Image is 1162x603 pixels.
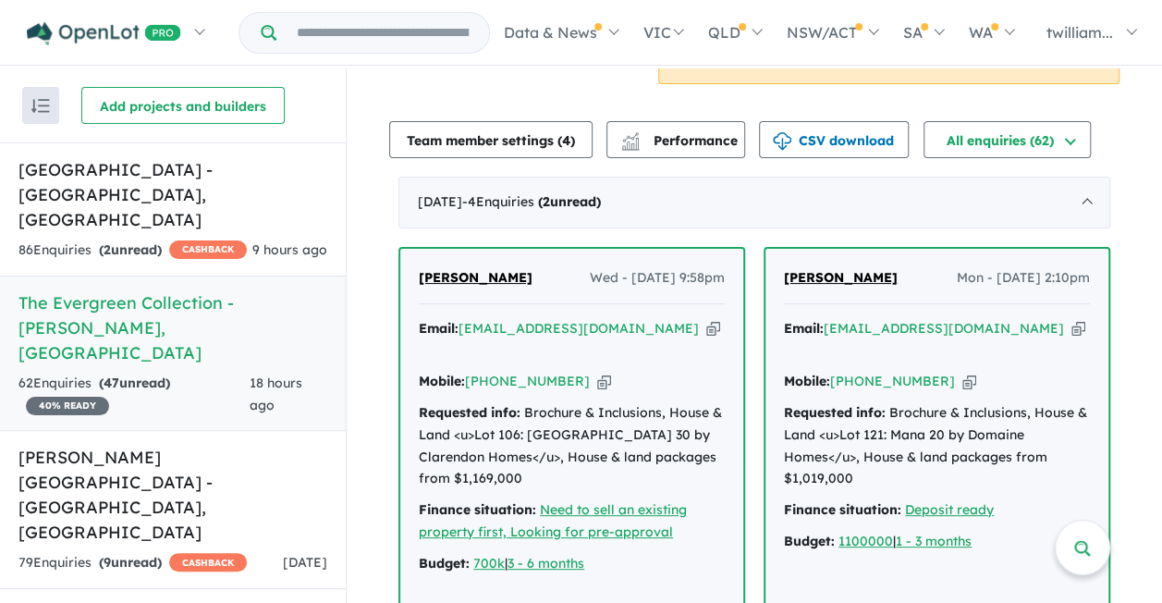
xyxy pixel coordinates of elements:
[459,320,699,337] a: [EMAIL_ADDRESS][DOMAIN_NAME]
[280,13,485,53] input: Try estate name, suburb, builder or developer
[590,267,725,289] span: Wed - [DATE] 9:58pm
[104,375,119,391] span: 47
[419,555,470,572] strong: Budget:
[824,320,1064,337] a: [EMAIL_ADDRESS][DOMAIN_NAME]
[18,552,247,574] div: 79 Enquir ies
[923,121,1091,158] button: All enquiries (62)
[606,121,745,158] button: Performance
[419,404,520,421] strong: Requested info:
[104,554,111,571] span: 9
[27,22,181,45] img: Openlot PRO Logo White
[784,501,901,518] strong: Finance situation:
[706,319,720,338] button: Copy
[419,373,465,389] strong: Mobile:
[31,99,50,113] img: sort.svg
[962,372,976,391] button: Copy
[419,320,459,337] strong: Email:
[419,269,532,286] span: [PERSON_NAME]
[99,375,170,391] strong: ( unread)
[905,501,994,518] a: Deposit ready
[18,373,250,417] div: 62 Enquir ies
[18,290,327,365] h5: The Evergreen Collection - [PERSON_NAME] , [GEOGRAPHIC_DATA]
[419,501,687,540] a: Need to sell an existing property first, Looking for pre-approval
[462,193,601,210] span: - 4 Enquir ies
[784,373,830,389] strong: Mobile:
[99,241,162,258] strong: ( unread)
[252,241,327,258] span: 9 hours ago
[784,269,898,286] span: [PERSON_NAME]
[419,267,532,289] a: [PERSON_NAME]
[508,555,584,572] a: 3 - 6 months
[419,553,725,575] div: |
[759,121,909,158] button: CSV download
[169,553,247,572] span: CASHBACK
[896,533,972,549] a: 1 - 3 months
[1046,23,1113,42] span: twilliam...
[389,121,593,158] button: Team member settings (4)
[784,267,898,289] a: [PERSON_NAME]
[81,87,285,124] button: Add projects and builders
[624,132,738,149] span: Performance
[26,397,109,415] span: 40 % READY
[473,555,505,572] a: 700k
[784,404,886,421] strong: Requested info:
[597,372,611,391] button: Copy
[838,533,893,549] a: 1100000
[104,241,111,258] span: 2
[398,177,1110,228] div: [DATE]
[784,533,835,549] strong: Budget:
[465,373,590,389] a: [PHONE_NUMBER]
[543,193,550,210] span: 2
[784,320,824,337] strong: Email:
[419,501,536,518] strong: Finance situation:
[784,531,1090,553] div: |
[622,132,639,142] img: line-chart.svg
[957,267,1090,289] span: Mon - [DATE] 2:10pm
[419,402,725,490] div: Brochure & Inclusions, House & Land <u>Lot 106: [GEOGRAPHIC_DATA] 30 by Clarendon Homes</u>, Hous...
[18,157,327,232] h5: [GEOGRAPHIC_DATA] - [GEOGRAPHIC_DATA] , [GEOGRAPHIC_DATA]
[250,375,302,413] span: 18 hours ago
[18,445,327,545] h5: [PERSON_NAME][GEOGRAPHIC_DATA] - [GEOGRAPHIC_DATA] , [GEOGRAPHIC_DATA]
[169,240,247,259] span: CASHBACK
[18,240,247,262] div: 86 Enquir ies
[562,132,570,149] span: 4
[283,554,327,571] span: [DATE]
[99,554,162,571] strong: ( unread)
[784,402,1090,490] div: Brochure & Inclusions, House & Land <u>Lot 121: Mana 20 by Domaine Homes</u>, House & land packag...
[773,132,791,151] img: download icon
[538,193,601,210] strong: ( unread)
[1071,319,1085,338] button: Copy
[621,138,640,150] img: bar-chart.svg
[830,373,955,389] a: [PHONE_NUMBER]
